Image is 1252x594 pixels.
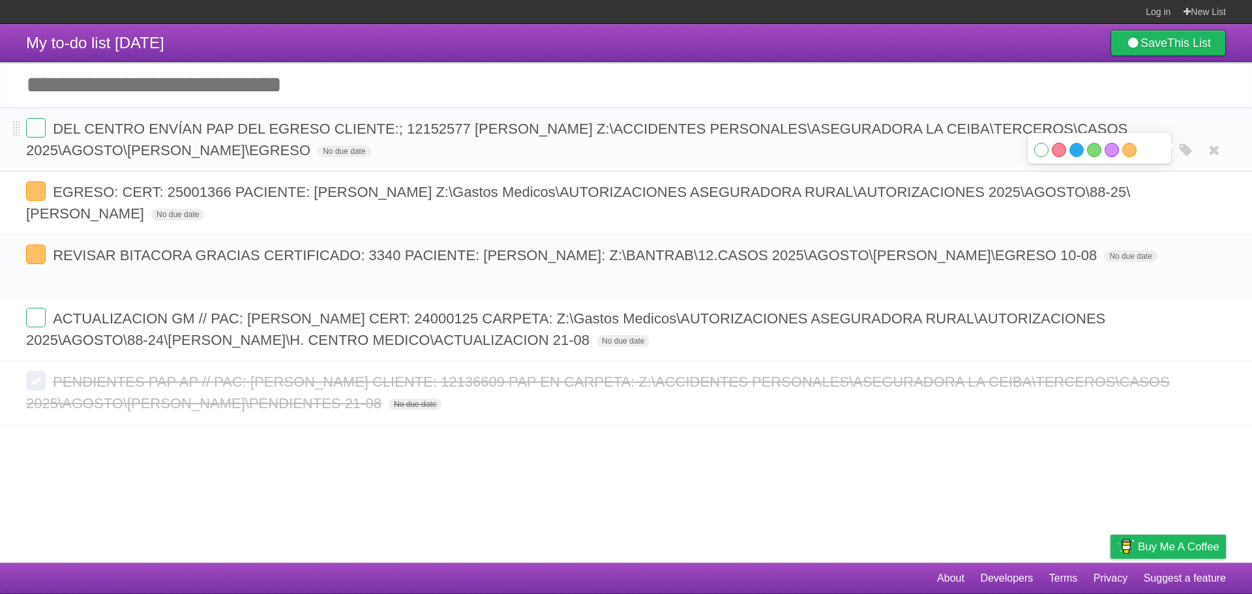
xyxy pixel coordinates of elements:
a: Suggest a feature [1144,566,1226,591]
label: Done [26,371,46,391]
a: Terms [1049,566,1078,591]
span: No due date [1104,250,1157,262]
label: Red [1052,143,1066,157]
span: ACTUALIZACION GM // PAC: [PERSON_NAME] CERT: 24000125 CARPETA: Z:\Gastos Medicos\AUTORIZACIONES A... [26,310,1105,348]
span: Buy me a coffee [1138,535,1219,558]
span: No due date [389,398,441,410]
span: EGRESO: CERT: 25001366 PACIENTE: [PERSON_NAME] Z:\Gastos Medicos\AUTORIZACIONES ASEGURADORA RURAL... [26,184,1130,222]
label: Done [26,245,46,264]
a: Developers [980,566,1033,591]
label: Orange [1122,143,1137,157]
a: Buy me a coffee [1110,535,1226,559]
label: White [1034,143,1049,157]
label: Done [26,181,46,201]
a: Privacy [1094,566,1127,591]
span: No due date [597,335,649,347]
img: Buy me a coffee [1117,535,1135,557]
span: My to-do list [DATE] [26,34,164,52]
a: About [937,566,964,591]
span: No due date [151,209,204,220]
b: This List [1167,37,1211,50]
span: No due date [318,145,370,157]
label: Done [26,118,46,138]
label: Done [26,308,46,327]
label: Purple [1105,143,1119,157]
label: Green [1087,143,1101,157]
span: REVISAR BITACORA GRACIAS CERTIFICADO: 3340 PACIENTE: [PERSON_NAME]: Z:\BANTRAB\12.CASOS 2025\AGOS... [53,247,1100,263]
label: Blue [1069,143,1084,157]
a: SaveThis List [1110,30,1226,56]
span: DEL CENTRO ENVÍAN PAP DEL EGRESO CLIENTE:; 12152577 [PERSON_NAME] Z:\ACCIDENTES PERSONALES\ASEGUR... [26,121,1127,158]
span: PENDIENTES PAP AP // PAC: [PERSON_NAME] CLIENTE: 12136609 PAP EN CARPETA: Z:\ACCIDENTES PERSONALE... [26,374,1170,411]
